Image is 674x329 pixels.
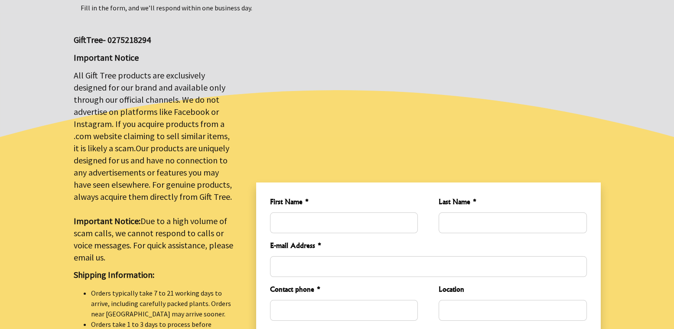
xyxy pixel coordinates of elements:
span: E-mail Address * [270,240,587,253]
input: Location [439,300,586,321]
span: Location [439,284,586,296]
li: Orders typically take 7 to 21 working days to arrive, including carefully packed plants. Orders n... [91,288,235,319]
strong: Shipping Information: [74,269,154,280]
span: Contact phone * [270,284,418,296]
big: All Gift Tree products are exclusively designed for our brand and available only through our offi... [74,70,233,263]
strong: Important Notice [74,52,139,63]
input: Contact phone * [270,300,418,321]
p: Fill in the form, and we’ll respond within one business day. [81,3,594,13]
input: Last Name * [439,212,586,233]
input: First Name * [270,212,418,233]
big: GiftTree- 0275218294 [74,34,151,45]
span: First Name * [270,196,418,209]
span: Last Name * [439,196,586,209]
strong: Important Notice: [74,215,140,226]
input: E-mail Address * [270,256,587,277]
